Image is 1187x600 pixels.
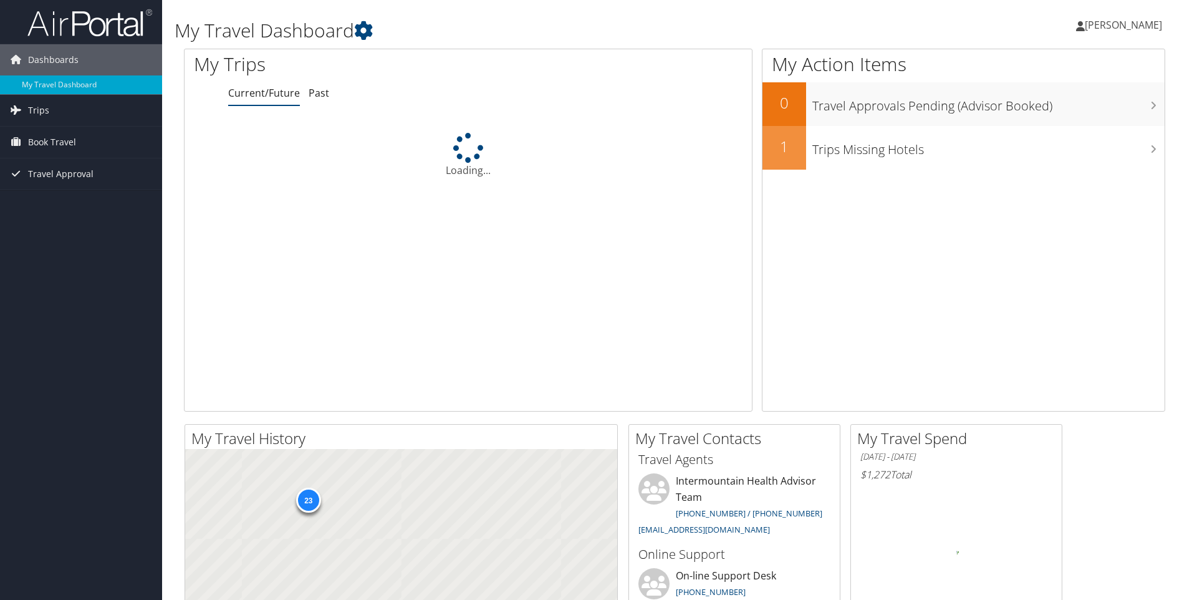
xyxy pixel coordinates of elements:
span: Trips [28,95,49,126]
a: 1Trips Missing Hotels [762,126,1165,170]
h2: 0 [762,92,806,114]
span: Dashboards [28,44,79,75]
span: [PERSON_NAME] [1085,18,1162,32]
div: 23 [296,488,320,513]
h2: 1 [762,136,806,157]
a: [EMAIL_ADDRESS][DOMAIN_NAME] [638,524,770,535]
span: Travel Approval [28,158,94,190]
h1: My Action Items [762,51,1165,77]
a: [PERSON_NAME] [1076,6,1175,44]
h2: My Travel Spend [857,428,1062,449]
a: [PHONE_NUMBER] / [PHONE_NUMBER] [676,508,822,519]
a: Past [309,86,329,100]
img: airportal-logo.png [27,8,152,37]
h3: Online Support [638,546,830,563]
span: $1,272 [860,468,890,481]
h6: [DATE] - [DATE] [860,451,1052,463]
h2: My Travel Contacts [635,428,840,449]
h3: Travel Agents [638,451,830,468]
h3: Trips Missing Hotels [812,135,1165,158]
h1: My Travel Dashboard [175,17,841,44]
div: Loading... [185,133,752,178]
a: 0Travel Approvals Pending (Advisor Booked) [762,82,1165,126]
h1: My Trips [194,51,506,77]
h3: Travel Approvals Pending (Advisor Booked) [812,91,1165,115]
span: Book Travel [28,127,76,158]
a: Current/Future [228,86,300,100]
h2: My Travel History [191,428,617,449]
a: [PHONE_NUMBER] [676,586,746,598]
h6: Total [860,468,1052,481]
li: Intermountain Health Advisor Team [632,473,837,540]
